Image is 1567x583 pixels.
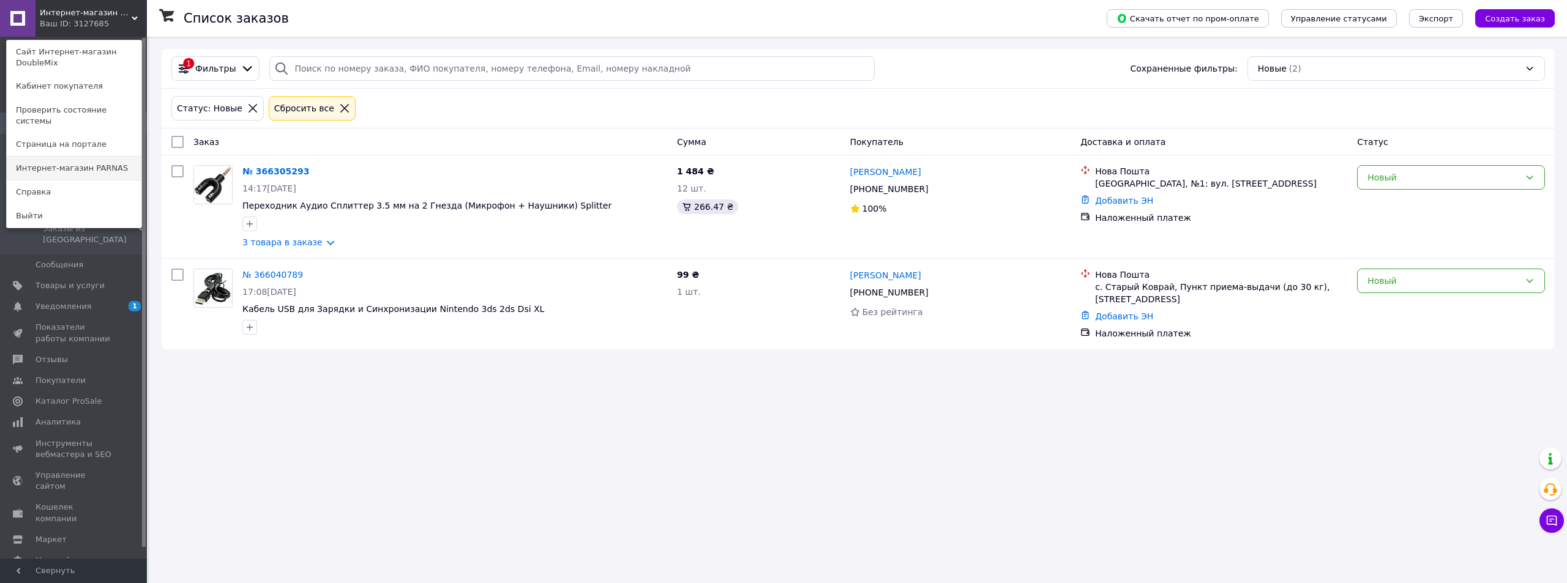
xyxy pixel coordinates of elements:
[7,133,141,156] a: Страница на портале
[1289,64,1301,73] span: (2)
[7,157,141,180] a: Интернет-магазин PARNAS
[1080,137,1165,147] span: Доставка и оплата
[43,223,139,245] span: Заказы из [GEOGRAPHIC_DATA]
[139,223,143,245] span: 0
[862,307,923,317] span: Без рейтинга
[272,102,337,115] div: Сбросить все
[850,269,921,281] a: [PERSON_NAME]
[1367,171,1520,184] div: Новый
[194,270,232,306] img: Фото товару
[7,98,141,133] a: Проверить состояние системы
[1095,311,1153,321] a: Добавить ЭН
[862,204,887,214] span: 100%
[7,204,141,228] a: Выйти
[677,287,701,297] span: 1 шт.
[850,288,929,297] span: [PHONE_NUMBER]
[174,102,245,115] div: Статус: Новые
[36,280,105,291] span: Товары и услуги
[1258,62,1287,75] span: Новые
[850,184,929,194] span: [PHONE_NUMBER]
[677,199,738,214] div: 266.47 ₴
[677,270,699,280] span: 99 ₴
[36,259,83,270] span: Сообщения
[1095,269,1347,281] div: Нова Пошта
[242,237,323,247] a: 3 товара в заказе
[677,137,706,147] span: Сумма
[1095,212,1347,224] div: Наложенный платеж
[36,438,113,460] span: Инструменты вебмастера и SEO
[129,301,141,311] span: 1
[1367,274,1520,288] div: Новый
[7,75,141,98] a: Кабинет покупателя
[242,184,296,193] span: 14:17[DATE]
[1107,9,1269,28] button: Скачать отчет по пром-оплате
[193,165,233,204] a: Фото товару
[1095,165,1347,177] div: Нова Пошта
[36,534,67,545] span: Маркет
[36,375,86,386] span: Покупатели
[1485,14,1545,23] span: Создать заказ
[269,56,874,81] input: Поиск по номеру заказа, ФИО покупателя, номеру телефона, Email, номеру накладной
[1357,137,1388,147] span: Статус
[242,201,611,210] a: Переходник Аудио Сплиттер 3.5 мм на 2 Гнезда (Микрофон + Наушники) Splitter
[193,269,233,308] a: Фото товару
[40,18,91,29] div: Ваш ID: 3127685
[677,166,714,176] span: 1 484 ₴
[195,62,236,75] span: Фильтры
[36,417,81,428] span: Аналитика
[40,7,132,18] span: Интернет-магазин DoubleMix
[36,555,80,566] span: Настройки
[1291,14,1387,23] span: Управление статусами
[1475,9,1555,28] button: Создать заказ
[36,470,113,492] span: Управление сайтом
[194,166,232,203] img: Фото товару
[1409,9,1463,28] button: Экспорт
[7,180,141,204] a: Справка
[36,396,102,407] span: Каталог ProSale
[7,40,141,75] a: Сайт Интернет-магазин DoubleMix
[242,287,296,297] span: 17:08[DATE]
[1095,177,1347,190] div: [GEOGRAPHIC_DATA], №1: вул. [STREET_ADDRESS]
[36,301,91,312] span: Уведомления
[1116,13,1259,24] span: Скачать отчет по пром-оплате
[193,137,219,147] span: Заказ
[1539,508,1564,533] button: Чат с покупателем
[1095,327,1347,340] div: Наложенный платеж
[242,304,544,314] a: Кабель USB для Зарядки и Синхронизации Nintendo 3ds 2ds Dsi XL
[36,502,113,524] span: Кошелек компании
[184,11,289,26] h1: Список заказов
[36,354,68,365] span: Отзывы
[242,166,309,176] a: № 366305293
[36,322,113,344] span: Показатели работы компании
[850,137,904,147] span: Покупатель
[850,166,921,178] a: [PERSON_NAME]
[1463,13,1555,23] a: Создать заказ
[1130,62,1237,75] span: Сохраненные фильтры:
[242,270,303,280] a: № 366040789
[1281,9,1397,28] button: Управление статусами
[1419,14,1453,23] span: Экспорт
[1095,196,1153,206] a: Добавить ЭН
[677,184,706,193] span: 12 шт.
[1095,281,1347,305] div: с. Старый Коврай, Пункт приема-выдачи (до 30 кг), [STREET_ADDRESS]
